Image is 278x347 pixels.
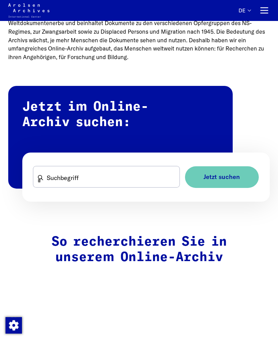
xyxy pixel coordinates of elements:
h2: So recherchieren Sie in unserem Online-Archiv [8,235,270,266]
div: Zustimmung ändern [5,317,22,333]
button: Deutsch, Sprachauswahl [239,8,251,20]
nav: Primär [239,3,270,18]
p: Ein Denkmal aus Papier – so beschrieb der Holocaust-Überlebende [PERSON_NAME] die Sammlung der Ar... [8,2,270,61]
button: Jetzt suchen [185,166,259,188]
img: Zustimmung ändern [5,317,22,334]
span: Jetzt suchen [204,173,240,181]
h2: Jetzt im Online-Archiv suchen: [8,86,233,189]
